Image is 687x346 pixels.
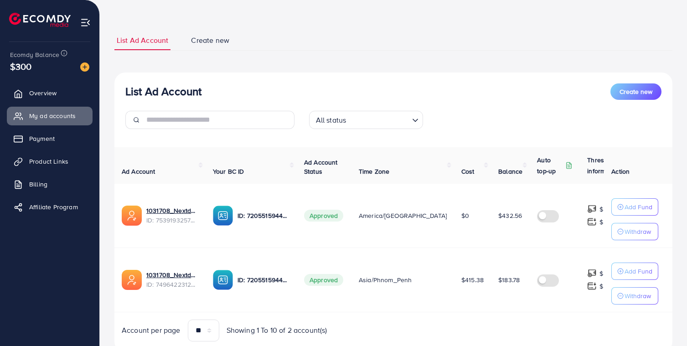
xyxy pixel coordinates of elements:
[7,84,93,102] a: Overview
[625,226,651,237] p: Withdraw
[213,270,233,290] img: ic-ba-acc.ded83a64.svg
[537,155,563,176] p: Auto top-up
[146,280,198,289] span: ID: 7496422312066220048
[146,270,198,289] div: <span class='underline'>1031708_Nextday</span></br>7496422312066220048
[498,167,522,176] span: Balance
[611,198,658,216] button: Add Fund
[29,157,68,166] span: Product Links
[349,112,408,127] input: Search for option
[7,175,93,193] a: Billing
[359,167,389,176] span: Time Zone
[7,129,93,148] a: Payment
[238,210,289,221] p: ID: 7205515944947466242
[10,60,32,73] span: $300
[461,167,475,176] span: Cost
[146,216,198,225] span: ID: 7539193257029550098
[599,217,611,227] p: $ ---
[7,152,93,170] a: Product Links
[80,62,89,72] img: image
[498,211,522,220] span: $432.56
[625,290,651,301] p: Withdraw
[587,269,597,278] img: top-up amount
[314,114,348,127] span: All status
[29,180,47,189] span: Billing
[227,325,327,336] span: Showing 1 To 10 of 2 account(s)
[117,35,168,46] span: List Ad Account
[498,275,520,284] span: $183.78
[213,206,233,226] img: ic-ba-acc.ded83a64.svg
[587,204,597,214] img: top-up amount
[625,266,652,277] p: Add Fund
[7,198,93,216] a: Affiliate Program
[587,281,597,291] img: top-up amount
[599,204,611,215] p: $ ---
[191,35,229,46] span: Create new
[146,270,198,279] a: 1031708_Nextday
[309,111,423,129] div: Search for option
[304,210,343,222] span: Approved
[625,201,652,212] p: Add Fund
[359,275,412,284] span: Asia/Phnom_Penh
[213,167,244,176] span: Your BC ID
[122,206,142,226] img: ic-ads-acc.e4c84228.svg
[359,211,447,220] span: America/[GEOGRAPHIC_DATA]
[122,325,181,336] span: Account per page
[611,167,630,176] span: Action
[611,263,658,280] button: Add Fund
[80,17,91,28] img: menu
[599,281,611,292] p: $ ---
[29,111,76,120] span: My ad accounts
[587,155,632,176] p: Threshold information
[122,270,142,290] img: ic-ads-acc.e4c84228.svg
[611,223,658,240] button: Withdraw
[587,217,597,227] img: top-up amount
[620,87,652,96] span: Create new
[599,268,611,279] p: $ ---
[304,274,343,286] span: Approved
[125,85,201,98] h3: List Ad Account
[146,206,198,225] div: <span class='underline'>1031708_Nextday_TTS</span></br>7539193257029550098
[10,50,59,59] span: Ecomdy Balance
[611,287,658,305] button: Withdraw
[29,134,55,143] span: Payment
[122,167,155,176] span: Ad Account
[29,202,78,212] span: Affiliate Program
[29,88,57,98] span: Overview
[304,158,338,176] span: Ad Account Status
[146,206,198,215] a: 1031708_Nextday_TTS
[9,13,71,27] img: logo
[238,274,289,285] p: ID: 7205515944947466242
[461,275,484,284] span: $415.38
[461,211,469,220] span: $0
[7,107,93,125] a: My ad accounts
[610,83,661,100] button: Create new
